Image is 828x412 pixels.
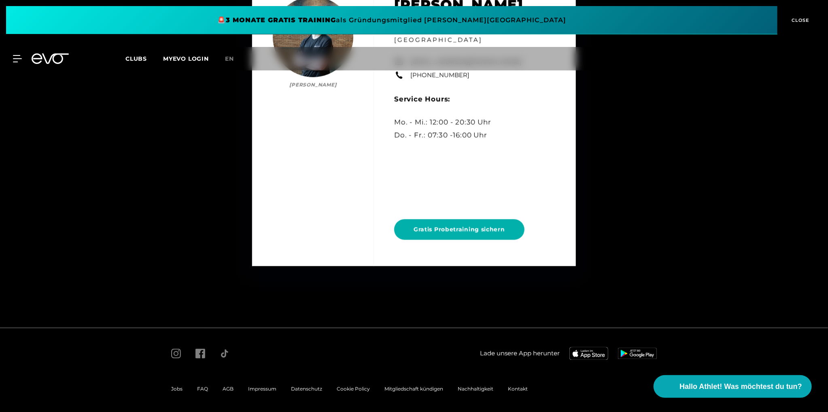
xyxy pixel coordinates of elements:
a: Impressum [248,386,276,392]
span: Hallo Athlet! Was möchtest du tun? [679,381,802,392]
a: Mitgliedschaft kündigen [384,386,443,392]
span: Lade unsere App herunter [480,349,560,359]
a: Datenschutz [291,386,322,392]
a: Cookie Policy [337,386,370,392]
img: evofitness app [618,348,657,359]
span: en [225,55,234,62]
a: Kontakt [508,386,528,392]
a: AGB [223,386,234,392]
a: en [225,54,244,64]
a: Clubs [125,55,163,62]
button: CLOSE [777,6,822,34]
a: [PHONE_NUMBER] [410,71,469,80]
img: evofitness app [569,347,608,360]
span: Gratis Probetraining sichern [414,225,505,234]
a: Gratis Probetraining sichern [394,213,528,246]
a: FAQ [197,386,208,392]
a: Jobs [171,386,183,392]
span: CLOSE [790,17,810,24]
span: Clubs [125,55,147,62]
a: Nachhaltigkeit [458,386,493,392]
button: Hallo Athlet! Was möchtest du tun? [654,375,812,398]
a: MYEVO LOGIN [163,55,209,62]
